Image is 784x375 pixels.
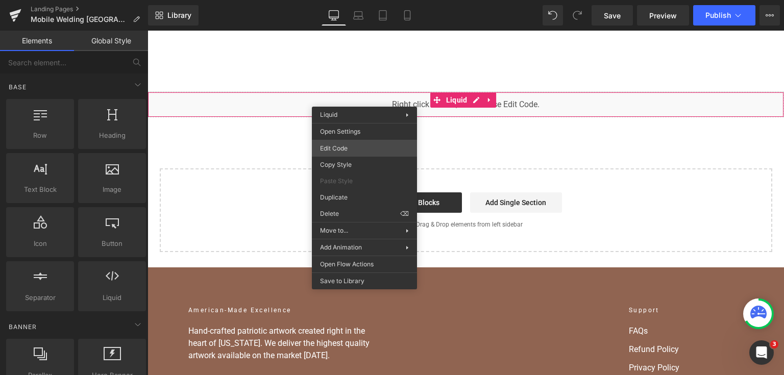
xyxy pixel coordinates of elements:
[543,5,563,26] button: Undo
[770,340,778,348] span: 3
[481,331,596,343] a: Privacy Policy
[29,190,608,197] p: or Drag & Drop elements from left sidebar
[749,340,774,365] iframe: Intercom live chat
[148,5,199,26] a: New Library
[81,292,143,303] span: Liquid
[320,193,409,202] span: Duplicate
[320,243,406,252] span: Add Animation
[320,127,409,136] span: Open Settings
[320,177,409,186] span: Paste Style
[41,275,235,284] h2: American-Made Excellence
[320,209,400,218] span: Delete
[74,31,148,51] a: Global Style
[167,11,191,20] span: Library
[637,5,689,26] a: Preview
[81,184,143,195] span: Image
[9,130,71,141] span: Row
[336,62,349,77] a: Expand / Collapse
[31,15,129,23] span: Mobile Welding [GEOGRAPHIC_DATA]
[395,5,420,26] a: Mobile
[346,5,371,26] a: Laptop
[400,209,409,218] span: ⌫
[9,292,71,303] span: Separator
[371,5,395,26] a: Tablet
[223,162,314,182] a: Explore Blocks
[693,5,755,26] button: Publish
[604,10,621,21] span: Save
[320,144,409,153] span: Edit Code
[320,260,409,269] span: Open Flow Actions
[567,5,587,26] button: Redo
[8,322,38,332] span: Banner
[481,313,596,325] a: Refund Policy
[296,62,323,77] span: Liquid
[649,10,677,21] span: Preview
[320,226,406,235] span: Move to...
[81,130,143,141] span: Heading
[323,162,414,182] a: Add Single Section
[8,82,28,92] span: Base
[81,238,143,249] span: Button
[41,294,235,331] p: Hand-crafted patriotic artwork created right in the heart of [US_STATE]. We deliver the highest q...
[31,5,148,13] a: Landing Pages
[9,184,71,195] span: Text Block
[705,11,731,19] span: Publish
[481,294,596,307] a: FAQs
[481,275,596,284] h2: Support
[320,277,409,286] span: Save to Library
[320,111,337,118] span: Liquid
[320,160,409,169] span: Copy Style
[759,5,780,26] button: More
[9,238,71,249] span: Icon
[322,5,346,26] a: Desktop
